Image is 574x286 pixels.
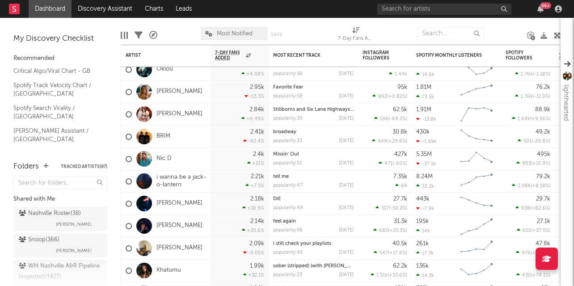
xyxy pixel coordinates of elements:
[395,72,407,77] span: 1.44k
[540,2,551,9] div: 99 +
[537,151,550,157] div: 495k
[243,272,264,278] div: +32.1 %
[512,183,550,189] div: ( )
[339,139,354,143] div: [DATE]
[390,117,406,122] span: -69.2 %
[374,250,407,256] div: ( )
[243,138,264,144] div: -62.4 %
[241,71,264,77] div: +4.08 %
[273,139,302,143] div: popularity: 33
[374,116,407,122] div: ( )
[339,206,354,210] div: [DATE]
[19,261,100,282] div: WM Nashville A&R Pipeline (ingested) ( 1427 )
[393,174,407,180] div: 7.35k
[13,103,98,122] a: Spotify Search Virality / [GEOGRAPHIC_DATA]
[338,34,374,44] div: 7-Day Fans Added (7-Day Fans Added)
[518,138,550,144] div: ( )
[536,196,550,202] div: 29.7k
[534,72,549,77] span: -1.18 %
[241,116,264,122] div: +6.49 %
[416,263,429,269] div: 136k
[156,133,170,140] a: BRIM
[523,139,532,144] span: 501
[372,138,407,144] div: ( )
[393,196,407,202] div: 27.7k
[537,62,550,68] div: 200k
[401,184,407,189] span: 69
[416,116,436,122] div: -13.8k
[394,219,407,224] div: 31.3k
[521,94,533,99] span: 1.76k
[372,93,407,99] div: ( )
[149,22,157,48] div: A&R Pipeline
[373,227,407,233] div: ( )
[273,273,302,278] div: popularity: 23
[416,84,431,90] div: 1.81M
[522,251,531,256] span: 976
[156,155,172,163] a: Nic D
[13,233,107,257] a: Snoop(366)[PERSON_NAME]
[561,84,571,121] div: lighthearted
[273,228,303,233] div: popularity: 56
[273,219,296,224] a: feel again
[416,151,432,157] div: 5.35M
[522,161,531,166] span: 903
[416,227,430,233] div: 14k
[394,151,407,157] div: 427k
[250,129,264,135] div: 2.41k
[363,50,394,61] div: Instagram Followers
[371,272,407,278] div: ( )
[416,71,435,77] div: 14.6k
[245,183,264,189] div: +7.5 %
[13,66,98,76] a: Critical Algo/Viral Chart - GB
[339,250,354,255] div: [DATE]
[389,273,406,278] span: +33.6 %
[393,263,407,269] div: 62.2k
[273,152,354,157] div: Missin' Out
[13,34,107,44] div: My Discovery Checklist
[532,228,549,233] span: +37.5 %
[249,107,264,113] div: 2.84k
[245,93,264,99] div: -13.3 %
[456,103,497,125] svg: Chart title
[379,228,388,233] span: 682
[273,197,354,202] div: DiE
[339,228,354,233] div: [DATE]
[416,250,434,256] div: 17.7k
[273,53,340,58] div: Most Recent Track
[536,84,550,90] div: 76.2k
[518,184,531,189] span: 2.08k
[537,5,544,13] button: 99+
[535,107,550,113] div: 88.9k
[416,173,433,179] div: 8.24M
[273,71,303,76] div: popularity: 38
[13,177,107,189] input: Search for folders...
[273,116,303,121] div: popularity: 39
[378,94,387,99] span: 862
[339,94,354,99] div: [DATE]
[537,219,550,224] div: 27.1k
[338,22,374,48] div: 7-Day Fans Added (7-Day Fans Added)
[456,192,497,214] svg: Chart title
[516,272,550,278] div: ( )
[376,205,407,211] div: ( )
[126,53,193,58] div: Artist
[516,160,550,166] div: ( )
[532,273,549,278] span: +74.1 %
[393,241,407,247] div: 40.5k
[271,32,283,37] button: Save
[13,207,107,231] a: Nashville Roster(38)[PERSON_NAME]
[416,138,437,144] div: -1.99k
[156,222,203,230] a: [PERSON_NAME]
[384,161,393,166] span: 471
[56,245,92,256] span: [PERSON_NAME]
[416,183,434,189] div: 22.2k
[456,147,497,170] svg: Chart title
[416,160,436,166] div: -27.1k
[380,117,388,122] span: 196
[521,206,530,211] span: 838
[56,219,92,230] span: [PERSON_NAME]
[339,116,354,121] div: [DATE]
[250,84,264,90] div: 2.95k
[417,27,484,40] input: Search...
